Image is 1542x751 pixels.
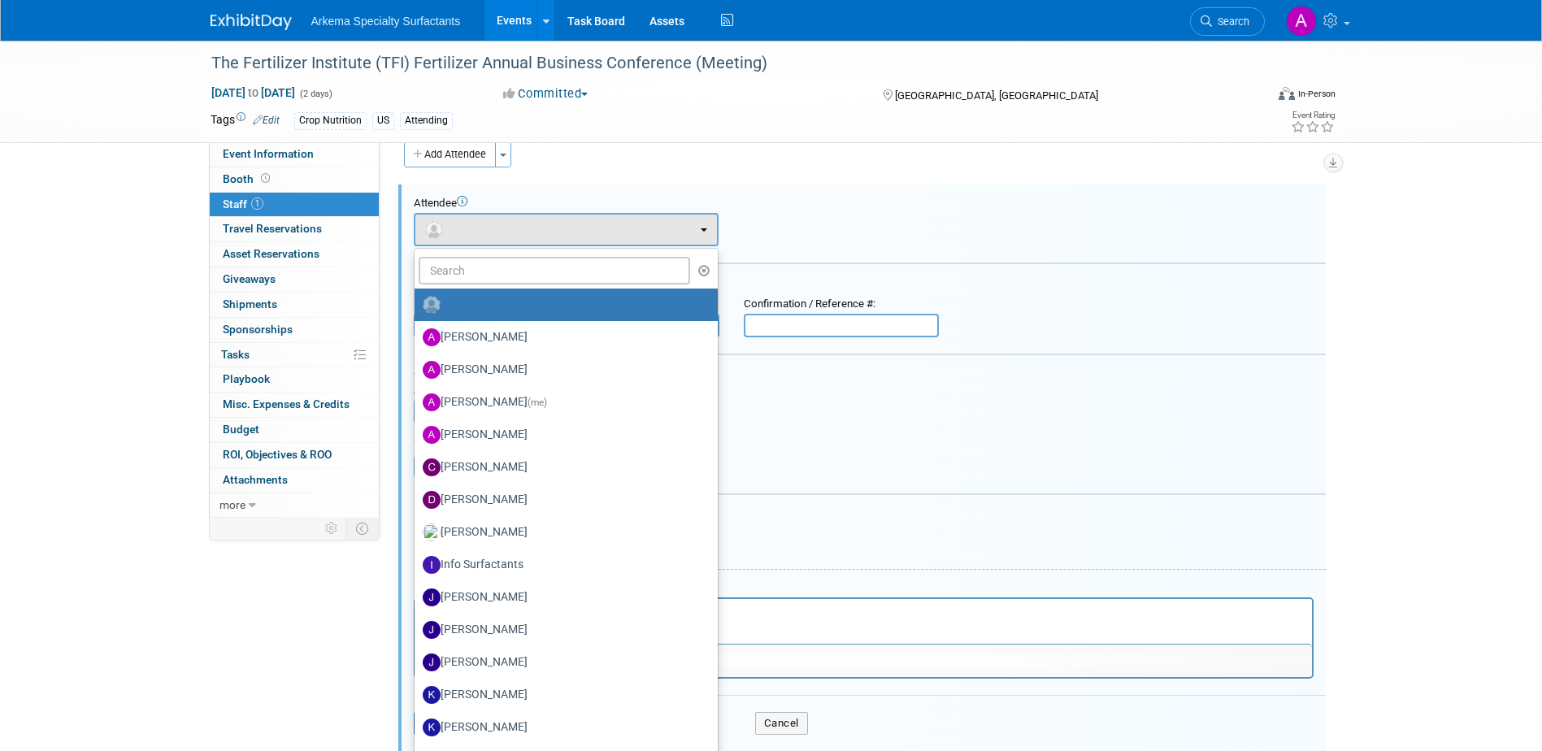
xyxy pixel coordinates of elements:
[1286,6,1317,37] img: Amanda Pyatt
[223,372,270,385] span: Playbook
[423,649,702,675] label: [PERSON_NAME]
[372,112,394,129] div: US
[423,487,702,513] label: [PERSON_NAME]
[1212,15,1249,28] span: Search
[423,422,702,448] label: [PERSON_NAME]
[414,197,1326,211] div: Attendee
[1169,85,1336,109] div: Event Format
[253,115,280,126] a: Edit
[210,468,379,493] a: Attachments
[423,588,441,606] img: J.jpg
[211,85,296,100] span: [DATE] [DATE]
[210,418,379,442] a: Budget
[423,617,702,643] label: [PERSON_NAME]
[423,552,702,578] label: Info Surfactants
[221,348,250,361] span: Tasks
[223,423,259,436] span: Budget
[251,198,263,210] span: 1
[258,172,273,184] span: Booth not reserved yet
[414,581,1314,595] div: Notes
[423,454,702,480] label: [PERSON_NAME]
[423,714,702,740] label: [PERSON_NAME]
[423,328,441,346] img: A.jpg
[311,15,461,28] span: Arkema Specialty Surfactants
[210,217,379,241] a: Travel Reservations
[1279,87,1295,100] img: Format-Inperson.png
[423,296,441,314] img: Unassigned-User-Icon.png
[423,556,441,574] img: I.jpg
[423,682,702,708] label: [PERSON_NAME]
[223,448,332,461] span: ROI, Objectives & ROO
[414,275,1326,289] div: Registration / Ticket Info (optional)
[345,518,379,539] td: Toggle Event Tabs
[419,257,691,284] input: Search
[210,267,379,292] a: Giveaways
[415,599,1312,644] iframe: Rich Text Area
[223,222,322,235] span: Travel Reservations
[210,318,379,342] a: Sponsorships
[223,247,319,260] span: Asset Reservations
[423,584,702,610] label: [PERSON_NAME]
[1190,7,1265,36] a: Search
[223,397,350,410] span: Misc. Expenses & Credits
[400,112,453,129] div: Attending
[1297,88,1336,100] div: In-Person
[223,297,277,310] span: Shipments
[210,443,379,467] a: ROI, Objectives & ROO
[404,141,496,167] button: Add Attendee
[206,49,1240,78] div: The Fertilizer Institute (TFI) Fertilizer Annual Business Conference (Meeting)
[210,167,379,192] a: Booth
[223,272,276,285] span: Giveaways
[210,242,379,267] a: Asset Reservations
[210,142,379,167] a: Event Information
[895,89,1098,102] span: [GEOGRAPHIC_DATA], [GEOGRAPHIC_DATA]
[423,426,441,444] img: A.jpg
[211,111,280,130] td: Tags
[423,458,441,476] img: C.jpg
[423,653,441,671] img: J.jpg
[210,193,379,217] a: Staff1
[423,393,441,411] img: A.jpg
[423,519,702,545] label: [PERSON_NAME]
[298,89,332,99] span: (2 days)
[423,357,702,383] label: [PERSON_NAME]
[497,85,594,102] button: Committed
[223,473,288,486] span: Attachments
[318,518,346,539] td: Personalize Event Tab Strip
[744,297,939,311] div: Confirmation / Reference #:
[223,172,273,185] span: Booth
[414,367,1326,381] div: Cost:
[1291,111,1335,119] div: Event Rating
[210,293,379,317] a: Shipments
[211,14,292,30] img: ExhibitDay
[423,491,441,509] img: D.jpg
[423,389,702,415] label: [PERSON_NAME]
[423,718,441,736] img: K.jpg
[245,86,261,99] span: to
[423,686,441,704] img: K.jpg
[423,324,702,350] label: [PERSON_NAME]
[210,493,379,518] a: more
[223,323,293,336] span: Sponsorships
[223,147,314,160] span: Event Information
[423,361,441,379] img: A.jpg
[219,498,245,511] span: more
[423,621,441,639] img: J.jpg
[210,367,379,392] a: Playbook
[210,343,379,367] a: Tasks
[223,198,263,211] span: Staff
[294,112,367,129] div: Crop Nutrition
[755,712,808,735] button: Cancel
[528,397,547,408] span: (me)
[414,506,1326,520] div: Misc. Attachments & Notes
[210,393,379,417] a: Misc. Expenses & Credits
